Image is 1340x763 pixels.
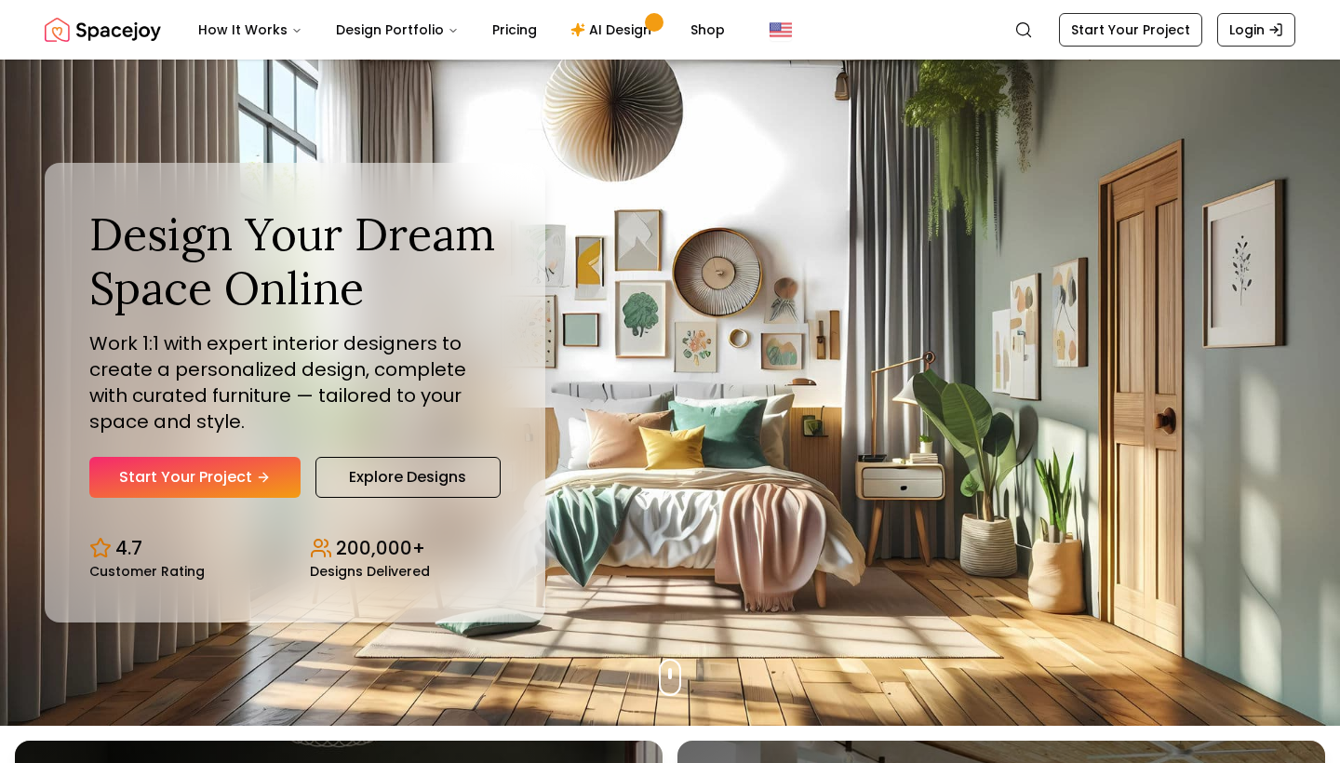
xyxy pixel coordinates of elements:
a: AI Design [556,11,672,48]
p: 200,000+ [336,535,425,561]
button: How It Works [183,11,317,48]
nav: Main [183,11,740,48]
p: 4.7 [115,535,142,561]
a: Spacejoy [45,11,161,48]
a: Shop [676,11,740,48]
a: Explore Designs [315,457,501,498]
a: Start Your Project [89,457,301,498]
a: Pricing [477,11,552,48]
div: Design stats [89,520,501,578]
a: Login [1217,13,1295,47]
small: Designs Delivered [310,565,430,578]
h1: Design Your Dream Space Online [89,207,501,315]
a: Start Your Project [1059,13,1202,47]
img: Spacejoy Logo [45,11,161,48]
img: United States [770,19,792,41]
p: Work 1:1 with expert interior designers to create a personalized design, complete with curated fu... [89,330,501,435]
small: Customer Rating [89,565,205,578]
button: Design Portfolio [321,11,474,48]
